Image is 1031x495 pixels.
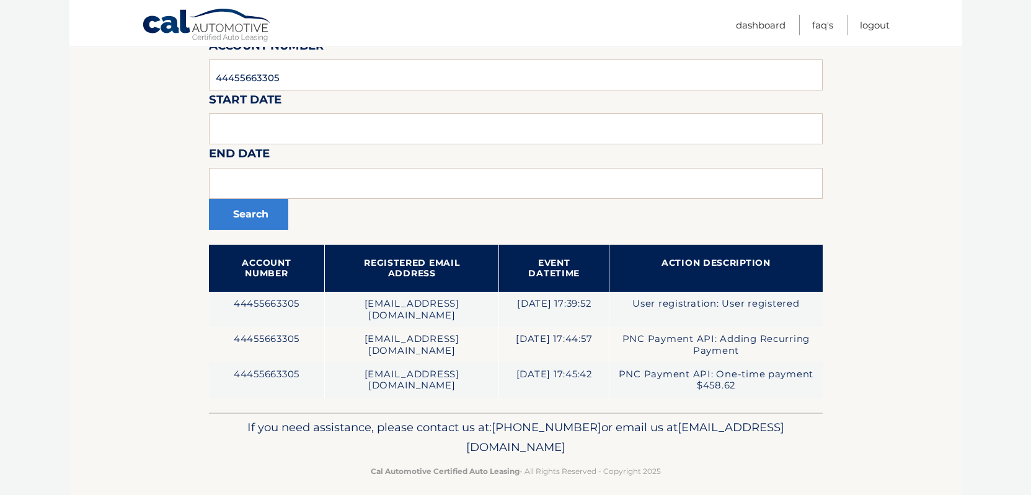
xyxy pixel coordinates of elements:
[325,362,499,398] td: [EMAIL_ADDRESS][DOMAIN_NAME]
[217,465,815,478] p: - All Rights Reserved - Copyright 2025
[499,245,609,292] th: Event Datetime
[609,327,823,362] td: PNC Payment API: Adding Recurring Payment
[325,292,499,327] td: [EMAIL_ADDRESS][DOMAIN_NAME]
[860,15,890,35] a: Logout
[209,292,325,327] td: 44455663305
[209,144,270,167] label: End Date
[499,327,609,362] td: [DATE] 17:44:57
[812,15,833,35] a: FAQ's
[325,245,499,292] th: Registered Email Address
[325,327,499,362] td: [EMAIL_ADDRESS][DOMAIN_NAME]
[209,327,325,362] td: 44455663305
[209,199,288,230] button: Search
[736,15,785,35] a: Dashboard
[492,420,601,434] span: [PHONE_NUMBER]
[609,245,823,292] th: Action Description
[209,37,324,59] label: Account Number
[499,292,609,327] td: [DATE] 17:39:52
[609,292,823,327] td: User registration: User registered
[217,418,815,457] p: If you need assistance, please contact us at: or email us at
[499,362,609,398] td: [DATE] 17:45:42
[142,8,272,44] a: Cal Automotive
[609,362,823,398] td: PNC Payment API: One-time payment $458.62
[209,90,281,113] label: Start Date
[209,245,325,292] th: Account Number
[371,467,520,476] strong: Cal Automotive Certified Auto Leasing
[209,362,325,398] td: 44455663305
